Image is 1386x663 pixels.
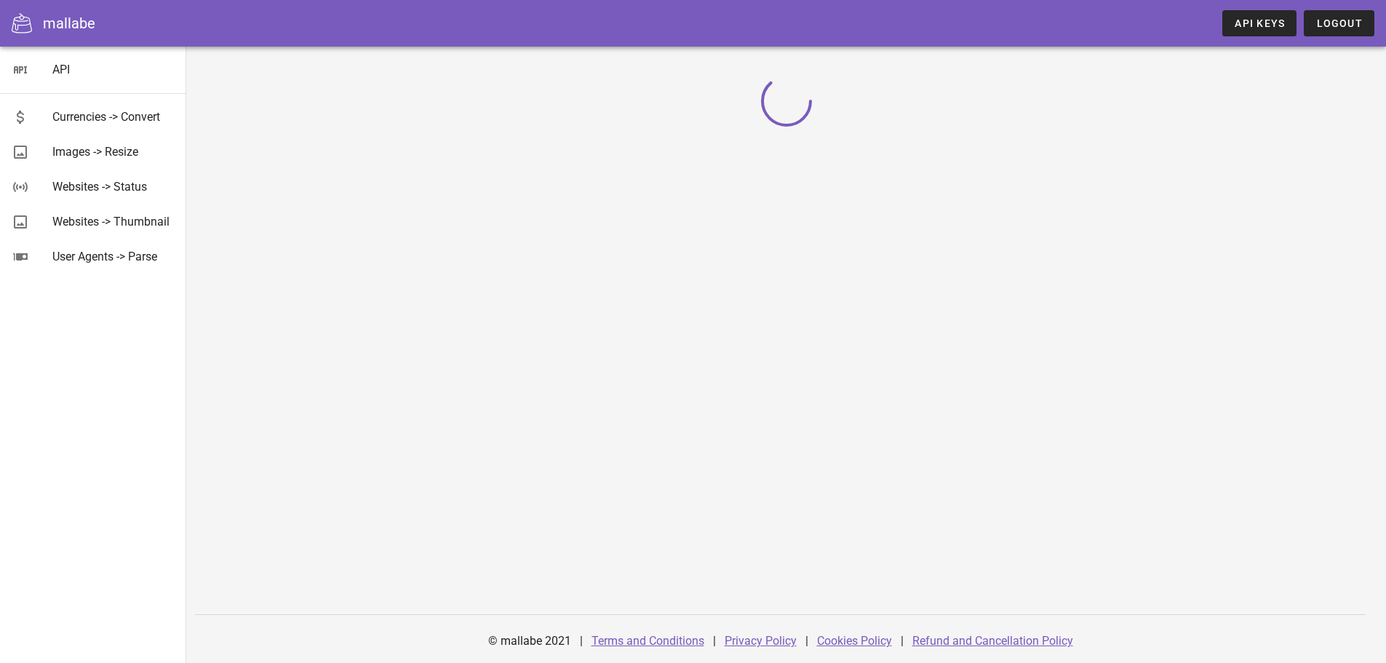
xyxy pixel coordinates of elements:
[43,12,95,34] div: mallabe
[52,145,175,159] div: Images -> Resize
[592,634,704,648] a: Terms and Conditions
[52,250,175,263] div: User Agents -> Parse
[479,624,580,659] div: © mallabe 2021
[817,634,892,648] a: Cookies Policy
[912,634,1073,648] a: Refund and Cancellation Policy
[713,624,716,659] div: |
[725,634,797,648] a: Privacy Policy
[580,624,583,659] div: |
[52,180,175,194] div: Websites -> Status
[805,624,808,659] div: |
[52,215,175,229] div: Websites -> Thumbnail
[1222,10,1297,36] a: API Keys
[1315,17,1363,29] span: Logout
[901,624,904,659] div: |
[1304,10,1374,36] button: Logout
[52,110,175,124] div: Currencies -> Convert
[52,63,175,76] div: API
[1234,17,1285,29] span: API Keys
